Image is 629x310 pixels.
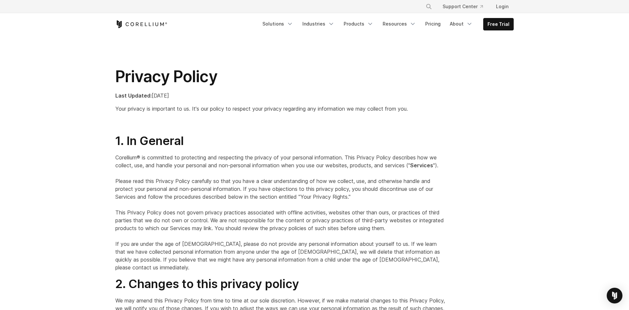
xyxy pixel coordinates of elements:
[423,1,435,12] button: Search
[298,18,338,30] a: Industries
[379,18,420,30] a: Resources
[115,92,445,100] p: [DATE]
[491,1,514,12] a: Login
[115,154,445,271] p: Corellium® is committed to protecting and respecting the privacy of your personal information. Th...
[115,134,445,148] h2: 1. In General
[437,1,488,12] a: Support Center
[418,1,514,12] div: Navigation Menu
[115,105,445,113] p: Your privacy is important to us. It's our policy to respect your privacy regarding any informatio...
[258,18,514,30] div: Navigation Menu
[115,20,167,28] a: Corellium Home
[446,18,477,30] a: About
[115,92,152,99] strong: Last Updated:
[115,67,445,86] h1: Privacy Policy
[484,18,513,30] a: Free Trial
[258,18,297,30] a: Solutions
[607,288,622,303] div: Open Intercom Messenger
[410,162,433,169] strong: Services
[115,277,445,291] h2: 2. Changes to this privacy policy
[340,18,377,30] a: Products
[421,18,445,30] a: Pricing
